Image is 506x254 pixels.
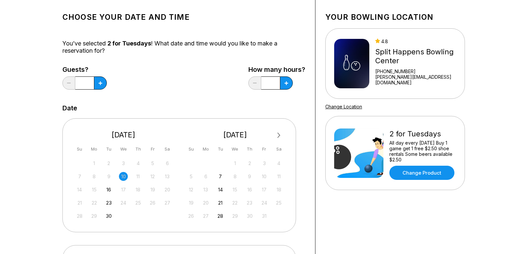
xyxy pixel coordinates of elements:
[187,198,195,207] div: Not available Sunday, October 19th, 2025
[274,185,283,194] div: Not available Saturday, October 18th, 2025
[216,185,225,194] div: Choose Tuesday, October 14th, 2025
[231,172,240,181] div: Not available Wednesday, October 8th, 2025
[201,212,210,220] div: Not available Monday, October 27th, 2025
[148,172,157,181] div: Not available Friday, September 12th, 2025
[187,185,195,194] div: Not available Sunday, October 12th, 2025
[75,185,84,194] div: Not available Sunday, September 14th, 2025
[389,129,456,138] div: 2 for Tuesdays
[389,166,454,180] a: Change Product
[90,145,99,154] div: Mo
[216,145,225,154] div: Tu
[325,13,465,22] h1: Your bowling location
[148,145,157,154] div: Fr
[62,40,305,54] div: You’ve selected ! What date and time would you like to make a reservation for?
[245,145,254,154] div: Th
[325,104,362,109] a: Change Location
[90,185,99,194] div: Not available Monday, September 15th, 2025
[216,172,225,181] div: Choose Tuesday, October 7th, 2025
[163,172,172,181] div: Not available Saturday, September 13th, 2025
[163,145,172,154] div: Sa
[119,172,128,181] div: Not available Wednesday, September 10th, 2025
[187,145,195,154] div: Su
[260,185,269,194] div: Not available Friday, October 17th, 2025
[104,198,113,207] div: Choose Tuesday, September 23rd, 2025
[119,198,128,207] div: Not available Wednesday, September 24th, 2025
[231,145,240,154] div: We
[75,145,84,154] div: Su
[274,130,284,141] button: Next Month
[248,66,305,73] label: How many hours?
[260,145,269,154] div: Fr
[260,172,269,181] div: Not available Friday, October 10th, 2025
[134,198,143,207] div: Not available Thursday, September 25th, 2025
[186,158,285,220] div: month 2025-10
[389,140,456,162] div: All day every [DATE] Buy 1 game get 1 free $2.50 shoe rentals Some beers available $2.50
[231,159,240,168] div: Not available Wednesday, October 1st, 2025
[62,13,305,22] h1: Choose your Date and time
[119,159,128,168] div: Not available Wednesday, September 3rd, 2025
[231,185,240,194] div: Not available Wednesday, October 15th, 2025
[216,212,225,220] div: Choose Tuesday, October 28th, 2025
[134,145,143,154] div: Th
[163,185,172,194] div: Not available Saturday, September 20th, 2025
[75,198,84,207] div: Not available Sunday, September 21st, 2025
[107,40,151,47] span: 2 for Tuesdays
[274,145,283,154] div: Sa
[245,159,254,168] div: Not available Thursday, October 2nd, 2025
[187,172,195,181] div: Not available Sunday, October 5th, 2025
[260,212,269,220] div: Not available Friday, October 31st, 2025
[245,185,254,194] div: Not available Thursday, October 16th, 2025
[104,145,113,154] div: Tu
[73,130,174,139] div: [DATE]
[375,39,456,44] div: 4.8
[90,198,99,207] div: Not available Monday, September 22nd, 2025
[260,198,269,207] div: Not available Friday, October 24th, 2025
[334,128,383,178] img: 2 for Tuesdays
[231,198,240,207] div: Not available Wednesday, October 22nd, 2025
[104,212,113,220] div: Choose Tuesday, September 30th, 2025
[375,74,456,85] a: [PERSON_NAME][EMAIL_ADDRESS][DOMAIN_NAME]
[74,158,173,220] div: month 2025-09
[163,159,172,168] div: Not available Saturday, September 6th, 2025
[134,172,143,181] div: Not available Thursday, September 11th, 2025
[104,185,113,194] div: Choose Tuesday, September 16th, 2025
[62,66,107,73] label: Guests?
[201,172,210,181] div: Not available Monday, October 6th, 2025
[201,198,210,207] div: Not available Monday, October 20th, 2025
[274,198,283,207] div: Not available Saturday, October 25th, 2025
[334,39,369,88] img: Split Happens Bowling Center
[134,159,143,168] div: Not available Thursday, September 4th, 2025
[216,198,225,207] div: Choose Tuesday, October 21st, 2025
[119,145,128,154] div: We
[184,130,286,139] div: [DATE]
[201,145,210,154] div: Mo
[75,172,84,181] div: Not available Sunday, September 7th, 2025
[104,172,113,181] div: Not available Tuesday, September 9th, 2025
[260,159,269,168] div: Not available Friday, October 3rd, 2025
[274,159,283,168] div: Not available Saturday, October 4th, 2025
[231,212,240,220] div: Not available Wednesday, October 29th, 2025
[90,212,99,220] div: Not available Monday, September 29th, 2025
[134,185,143,194] div: Not available Thursday, September 18th, 2025
[245,198,254,207] div: Not available Thursday, October 23rd, 2025
[119,185,128,194] div: Not available Wednesday, September 17th, 2025
[90,159,99,168] div: Not available Monday, September 1st, 2025
[375,47,456,65] div: Split Happens Bowling Center
[274,172,283,181] div: Not available Saturday, October 11th, 2025
[375,69,456,74] div: [PHONE_NUMBER]
[245,172,254,181] div: Not available Thursday, October 9th, 2025
[148,185,157,194] div: Not available Friday, September 19th, 2025
[187,212,195,220] div: Not available Sunday, October 26th, 2025
[148,159,157,168] div: Not available Friday, September 5th, 2025
[201,185,210,194] div: Not available Monday, October 13th, 2025
[75,212,84,220] div: Not available Sunday, September 28th, 2025
[245,212,254,220] div: Not available Thursday, October 30th, 2025
[90,172,99,181] div: Not available Monday, September 8th, 2025
[163,198,172,207] div: Not available Saturday, September 27th, 2025
[148,198,157,207] div: Not available Friday, September 26th, 2025
[104,159,113,168] div: Not available Tuesday, September 2nd, 2025
[62,104,77,112] label: Date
